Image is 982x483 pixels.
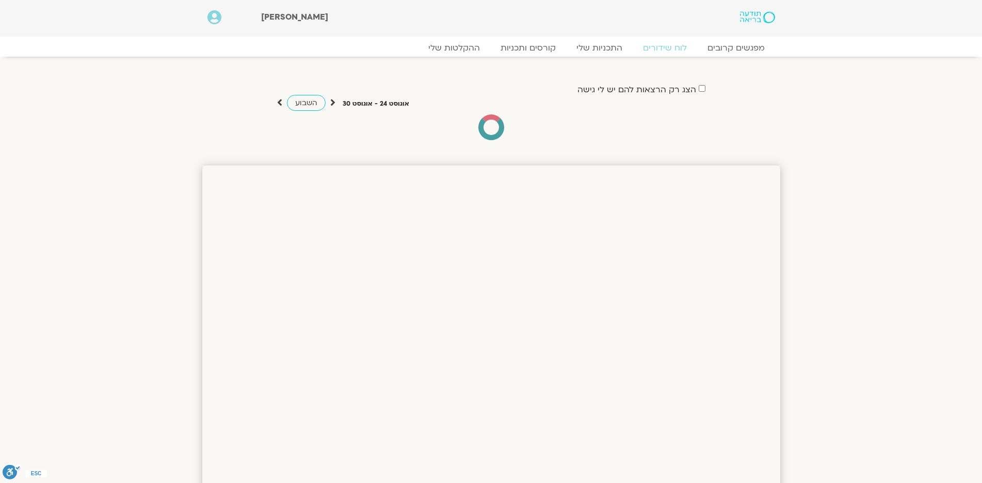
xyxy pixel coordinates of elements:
span: [PERSON_NAME] [261,11,328,23]
a: לוח שידורים [633,43,697,53]
a: קורסים ותכניות [490,43,566,53]
span: השבוע [295,98,317,108]
nav: Menu [207,43,775,53]
a: התכניות שלי [566,43,633,53]
a: ההקלטות שלי [418,43,490,53]
p: אוגוסט 24 - אוגוסט 30 [343,98,409,109]
a: מפגשים קרובים [697,43,775,53]
label: הצג רק הרצאות להם יש לי גישה [577,85,696,94]
a: השבוע [287,95,326,111]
